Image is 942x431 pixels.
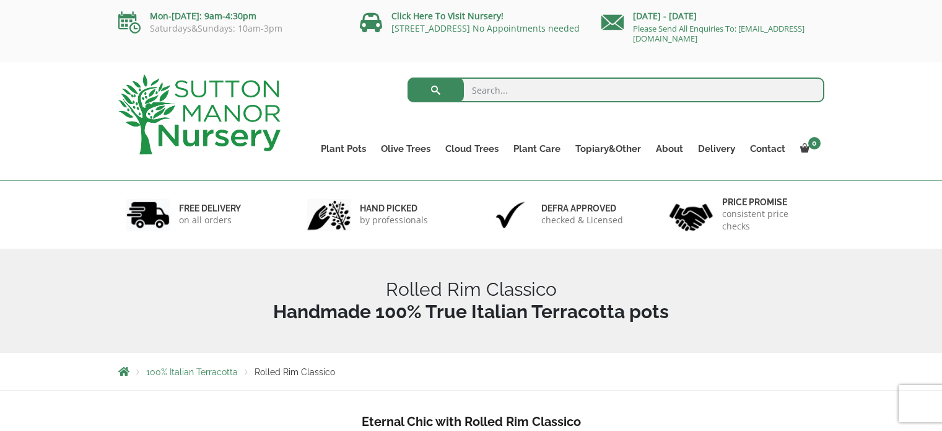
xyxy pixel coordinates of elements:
p: on all orders [179,214,241,226]
img: 4.jpg [669,196,713,234]
a: [STREET_ADDRESS] No Appointments needed [391,22,580,34]
span: 0 [808,137,821,149]
img: 3.jpg [489,199,532,231]
a: 100% Italian Terracotta [146,367,238,377]
a: Delivery [691,140,743,158]
a: Click Here To Visit Nursery! [391,10,504,22]
b: Eternal Chic with Rolled Rim Classico [362,414,581,429]
p: by professionals [360,214,428,226]
img: 1.jpg [126,199,170,231]
h6: FREE DELIVERY [179,203,241,214]
span: Rolled Rim Classico [255,367,335,377]
a: Contact [743,140,793,158]
img: 2.jpg [307,199,351,231]
input: Search... [408,78,824,102]
p: consistent price checks [722,208,816,233]
nav: Breadcrumbs [118,367,824,376]
h6: hand picked [360,203,428,214]
h6: Defra approved [541,203,623,214]
a: Please Send All Enquiries To: [EMAIL_ADDRESS][DOMAIN_NAME] [633,23,805,44]
p: Saturdays&Sundays: 10am-3pm [118,24,341,33]
p: checked & Licensed [541,214,623,226]
a: Olive Trees [373,140,438,158]
img: logo [118,74,281,154]
a: Plant Pots [313,140,373,158]
a: Topiary&Other [568,140,648,158]
p: [DATE] - [DATE] [601,9,824,24]
a: Plant Care [506,140,568,158]
a: 0 [793,140,824,158]
a: About [648,140,691,158]
h1: Rolled Rim Classico [118,278,824,323]
h6: Price promise [722,197,816,208]
p: Mon-[DATE]: 9am-4:30pm [118,9,341,24]
a: Cloud Trees [438,140,506,158]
